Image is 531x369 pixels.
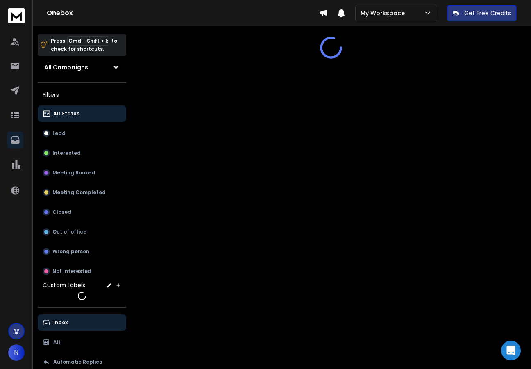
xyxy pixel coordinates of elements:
button: All Status [38,105,126,122]
button: Meeting Booked [38,165,126,181]
button: Closed [38,204,126,220]
button: Meeting Completed [38,184,126,201]
p: Lead [52,130,66,137]
div: Open Intercom Messenger [501,341,521,360]
span: Cmd + Shift + k [67,36,109,46]
button: Wrong person [38,243,126,260]
p: Inbox [53,319,68,326]
p: My Workspace [361,9,408,17]
h1: Onebox [47,8,319,18]
h3: Filters [38,89,126,101]
p: Get Free Credits [464,9,511,17]
p: Out of office [52,229,86,235]
button: All [38,334,126,351]
h1: All Campaigns [44,63,88,71]
button: N [8,344,25,361]
h3: Custom Labels [43,281,85,289]
button: Not Interested [38,263,126,280]
button: Get Free Credits [447,5,517,21]
button: Lead [38,125,126,142]
button: Out of office [38,224,126,240]
p: Meeting Completed [52,189,106,196]
p: Wrong person [52,248,89,255]
button: Inbox [38,314,126,331]
p: All [53,339,60,346]
img: logo [8,8,25,23]
p: Not Interested [52,268,91,275]
p: Press to check for shortcuts. [51,37,117,53]
button: Interested [38,145,126,161]
p: Interested [52,150,81,156]
p: Meeting Booked [52,170,95,176]
p: All Status [53,110,79,117]
p: Automatic Replies [53,359,102,365]
button: All Campaigns [38,59,126,76]
p: Closed [52,209,71,215]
